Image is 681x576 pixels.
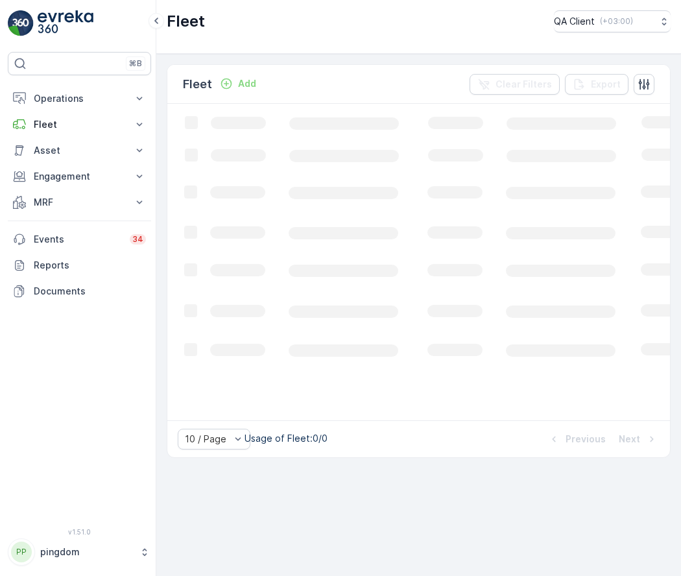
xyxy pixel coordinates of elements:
[566,433,606,446] p: Previous
[40,546,133,558] p: pingdom
[34,196,125,209] p: MRF
[132,234,143,245] p: 34
[34,118,125,131] p: Fleet
[600,16,633,27] p: ( +03:00 )
[8,538,151,566] button: PPpingdom
[34,170,125,183] p: Engagement
[470,74,560,95] button: Clear Filters
[619,433,640,446] p: Next
[215,76,261,91] button: Add
[591,78,621,91] p: Export
[546,431,607,447] button: Previous
[34,92,125,105] p: Operations
[8,189,151,215] button: MRF
[496,78,552,91] p: Clear Filters
[8,278,151,304] a: Documents
[8,226,151,252] a: Events34
[8,10,34,36] img: logo
[8,86,151,112] button: Operations
[8,528,151,536] span: v 1.51.0
[167,11,205,32] p: Fleet
[238,77,256,90] p: Add
[8,112,151,138] button: Fleet
[34,144,125,157] p: Asset
[38,10,93,36] img: logo_light-DOdMpM7g.png
[129,58,142,69] p: ⌘B
[565,74,628,95] button: Export
[245,432,328,445] p: Usage of Fleet : 0/0
[183,75,212,93] p: Fleet
[34,233,122,246] p: Events
[8,138,151,163] button: Asset
[8,252,151,278] a: Reports
[617,431,660,447] button: Next
[554,15,595,28] p: QA Client
[8,163,151,189] button: Engagement
[34,285,146,298] p: Documents
[34,259,146,272] p: Reports
[11,542,32,562] div: PP
[554,10,671,32] button: QA Client(+03:00)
